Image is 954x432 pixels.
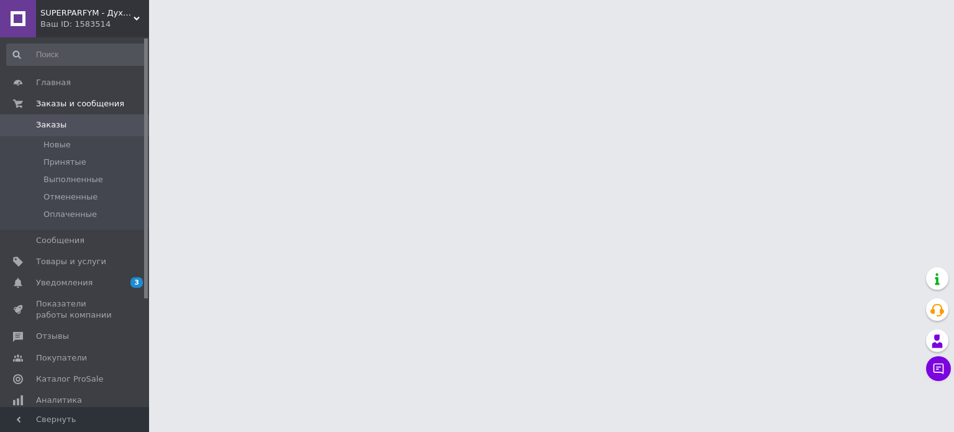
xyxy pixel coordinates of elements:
[43,209,97,220] span: Оплаченные
[36,298,115,321] span: Показатели работы компании
[926,356,951,381] button: Чат с покупателем
[36,277,93,288] span: Уведомления
[6,44,147,66] input: Поиск
[36,352,87,364] span: Покупатели
[40,19,149,30] div: Ваш ID: 1583514
[36,77,71,88] span: Главная
[43,139,71,150] span: Новые
[36,235,84,246] span: Сообщения
[36,98,124,109] span: Заказы и сообщения
[43,157,86,168] span: Принятые
[36,331,69,342] span: Отзывы
[43,191,98,203] span: Отмененные
[36,395,82,406] span: Аналитика
[130,277,143,288] span: 3
[40,7,134,19] span: SUPERPARFYM - Духи и косметика
[43,174,103,185] span: Выполненные
[36,119,66,131] span: Заказы
[36,256,106,267] span: Товары и услуги
[36,374,103,385] span: Каталог ProSale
